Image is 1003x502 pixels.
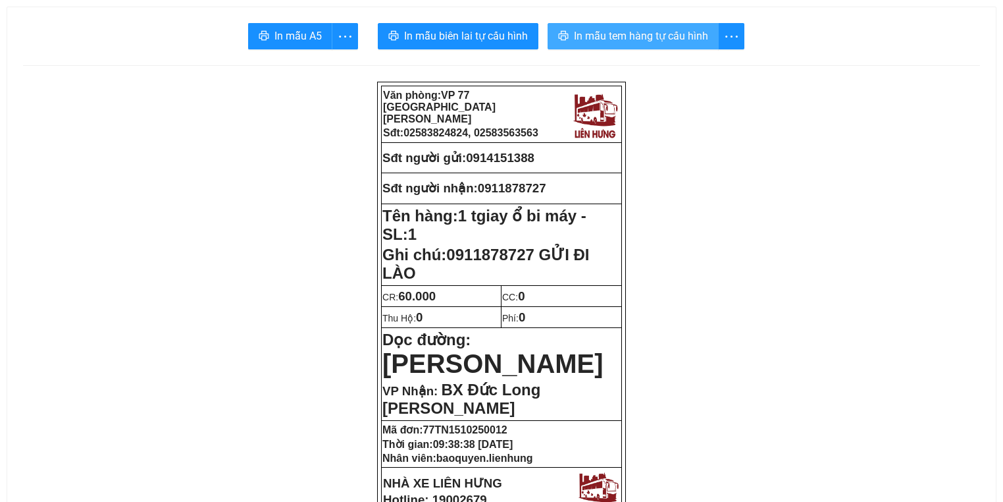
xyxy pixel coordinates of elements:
strong: NHÀ XE LIÊN HƯNG [383,476,502,490]
strong: Phiếu gửi hàng [54,86,143,99]
strong: Sđt người nhận: [382,181,478,195]
span: Ghi chú: [382,246,589,282]
span: VP Nhận: [382,384,438,398]
span: printer [558,30,569,43]
span: [PERSON_NAME] [382,349,604,378]
strong: Sđt: [383,127,538,138]
strong: Nhân viên: [382,453,532,464]
span: Thu Hộ: [382,313,423,323]
strong: VP: 77 [GEOGRAPHIC_DATA][PERSON_NAME][GEOGRAPHIC_DATA] [5,23,136,80]
span: printer [388,30,399,43]
span: In mẫu biên lai tự cấu hình [404,28,528,44]
button: printerIn mẫu tem hàng tự cấu hình [548,23,719,49]
span: 0 [518,289,525,303]
span: CR: [382,292,436,302]
strong: Thời gian: [382,439,513,450]
span: In mẫu tem hàng tự cấu hình [574,28,708,44]
span: more [719,28,744,45]
img: logo [570,90,620,140]
span: 60.000 [398,289,436,303]
button: printerIn mẫu A5 [248,23,332,49]
img: logo [141,16,193,71]
span: 02583824824, 02583563563 [403,127,538,138]
span: 1 tgiay ổ bi máy - SL: [382,207,586,243]
strong: Nhà xe Liên Hưng [5,7,109,20]
span: VP 77 [GEOGRAPHIC_DATA][PERSON_NAME] [383,90,496,125]
button: more [332,23,358,49]
button: printerIn mẫu biên lai tự cấu hình [378,23,538,49]
span: 77TN1510250012 [423,424,507,435]
span: more [332,28,357,45]
span: printer [259,30,269,43]
span: 1 [408,225,417,243]
strong: Sđt người gửi: [382,151,466,165]
span: 0911878727 GỬI ĐI LÀO [382,246,589,282]
span: 09:38:38 [DATE] [433,439,513,450]
button: more [718,23,744,49]
span: CC: [502,292,525,302]
strong: Dọc đường: [382,331,604,376]
strong: Tên hàng: [382,207,586,243]
span: 0911878727 [478,181,546,195]
span: 0914151388 [466,151,534,165]
span: baoquyen.lienhung [436,453,533,464]
span: In mẫu A5 [274,28,322,44]
strong: Văn phòng: [383,90,496,125]
span: 0 [416,310,423,324]
span: 0 [519,310,525,324]
span: BX Đức Long [PERSON_NAME] [382,381,540,417]
span: Phí: [502,313,525,323]
strong: Mã đơn: [382,424,507,435]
